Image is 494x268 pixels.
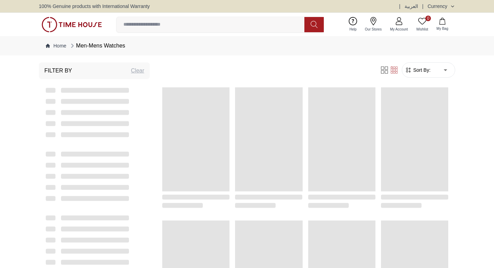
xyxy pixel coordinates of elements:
span: My Account [387,27,411,32]
span: My Bag [434,26,451,31]
span: 100% Genuine products with International Warranty [39,3,150,10]
span: 0 [425,16,431,21]
span: Our Stores [362,27,384,32]
button: My Bag [432,16,452,33]
img: ... [42,17,102,32]
span: Help [347,27,359,32]
a: Our Stores [361,16,386,33]
span: | [399,3,400,10]
a: 0Wishlist [412,16,432,33]
div: Men-Mens Watches [69,42,125,50]
button: Sort By: [405,67,431,74]
span: Wishlist [414,27,431,32]
div: Clear [131,67,144,75]
h3: Filter By [44,67,72,75]
span: Sort By: [412,67,431,74]
a: Help [345,16,361,33]
button: العربية [405,3,418,10]
div: Currency [427,3,450,10]
span: | [422,3,424,10]
a: Home [46,42,66,49]
nav: Breadcrumb [39,36,455,55]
